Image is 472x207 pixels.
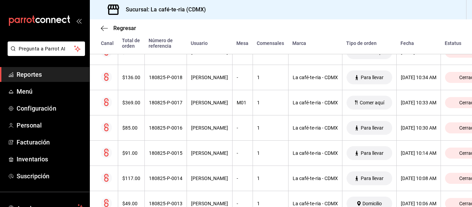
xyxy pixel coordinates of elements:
button: open_drawer_menu [76,18,82,23]
div: [PERSON_NAME] [191,125,228,131]
div: Tipo de orden [346,40,392,46]
div: [PERSON_NAME] [191,75,228,80]
div: [PERSON_NAME] [191,150,228,156]
div: [DATE] 10:33 AM [401,100,436,105]
span: Comer aquí [357,100,387,105]
div: Canal [101,40,114,46]
button: Pregunta a Parrot AI [8,41,85,56]
span: Para llevar [358,125,386,131]
div: Marca [292,40,338,46]
span: Configuración [17,104,84,113]
span: Domicilio [360,201,385,206]
div: [DATE] 10:14 AM [401,150,436,156]
div: - [237,176,248,181]
div: 180825-P-0016 [149,125,182,131]
span: Facturación [17,138,84,147]
div: 1 [257,100,284,105]
div: La café-te-ria - CDMX [293,201,338,206]
div: - [237,125,248,131]
div: 1 [257,150,284,156]
div: [PERSON_NAME] [191,176,228,181]
span: Para llevar [358,75,386,80]
span: Inventarios [17,154,84,164]
div: - [237,75,248,80]
div: M01 [237,100,248,105]
span: Pregunta a Parrot AI [19,45,74,53]
div: 180825-P-0018 [149,75,182,80]
div: 1 [257,125,284,131]
div: Mesa [236,40,248,46]
div: 180825-P-0013 [149,201,182,206]
div: $91.00 [122,150,140,156]
div: 180825-P-0014 [149,176,182,181]
div: Total de orden [122,38,140,49]
div: [DATE] 10:34 AM [401,75,436,80]
span: Suscripción [17,171,84,181]
button: Regresar [101,25,136,31]
span: Menú [17,87,84,96]
div: La café-te-ria - CDMX [293,75,338,80]
div: $85.00 [122,125,140,131]
div: - [237,201,248,206]
span: Personal [17,121,84,130]
div: [DATE] 10:08 AM [401,176,436,181]
div: Comensales [257,40,284,46]
div: [PERSON_NAME] [191,100,228,105]
div: $136.00 [122,75,140,80]
div: - [237,150,248,156]
div: La café-te-ria - CDMX [293,176,338,181]
div: 1 [257,176,284,181]
div: $49.00 [122,201,140,206]
div: [PERSON_NAME] [191,201,228,206]
div: 1 [257,201,284,206]
span: Para llevar [358,150,386,156]
div: La café-te-ria - CDMX [293,125,338,131]
div: La café-te-ria - CDMX [293,100,338,105]
div: 180825-P-0015 [149,150,182,156]
h3: Sucursal: La café-te-ria (CDMX) [120,6,206,14]
div: La café-te-ria - CDMX [293,150,338,156]
span: Regresar [113,25,136,31]
div: 180825-P-0017 [149,100,182,105]
div: [DATE] 10:30 AM [401,125,436,131]
div: 1 [257,75,284,80]
div: Usuario [191,40,228,46]
span: Reportes [17,70,84,79]
div: $117.00 [122,176,140,181]
div: Número de referencia [149,38,182,49]
div: Fecha [400,40,436,46]
a: Pregunta a Parrot AI [5,50,85,57]
div: $369.00 [122,100,140,105]
span: Para llevar [358,176,386,181]
div: [DATE] 10:06 AM [401,201,436,206]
